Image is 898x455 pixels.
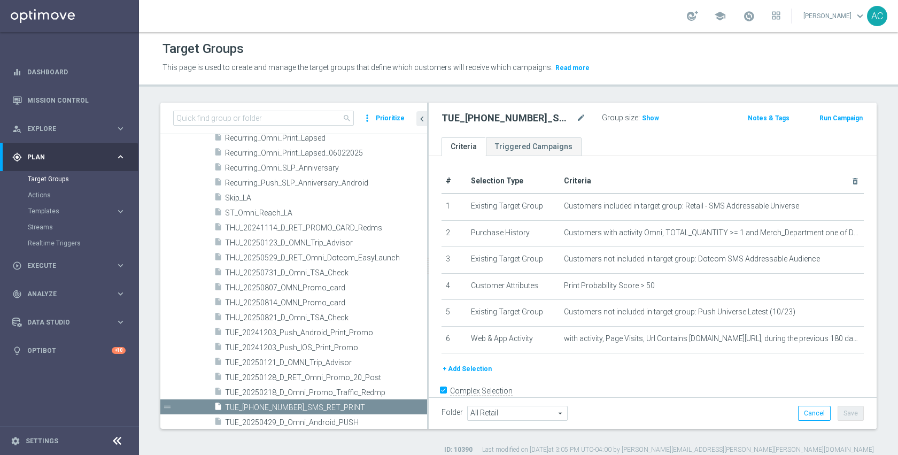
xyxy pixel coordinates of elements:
[12,124,22,134] i: person_search
[467,220,560,247] td: Purchase History
[12,318,115,327] div: Data Studio
[564,307,795,317] span: Customers not included in target group: Push Universe Latest (10/23)
[28,208,105,214] span: Templates
[12,96,126,105] div: Mission Control
[442,220,467,247] td: 2
[28,208,115,214] div: Templates
[12,346,126,355] button: lightbulb Optibot +10
[225,418,427,427] span: TUE_20250429_D_Omni_Android_PUSH
[225,373,427,382] span: TUE_20250128_D_RET_Omni_Promo_20_Post
[442,169,467,194] th: #
[638,113,640,122] label: :
[173,111,354,126] input: Quick find group or folder
[28,219,138,235] div: Streams
[225,179,427,188] span: Recurring_Push_SLP_Anniversary_Android
[467,300,560,327] td: Existing Target Group
[28,239,111,248] a: Realtime Triggers
[564,334,860,343] span: with activity, Page Visits, Url Contains [DOMAIN_NAME][URL], during the previous 180 days
[564,228,860,237] span: Customers with activity Omni, TOTAL_QUANTITY >= 1 and Merch_Department one of DP014: OUTSOURCE PR...
[467,247,560,274] td: Existing Target Group
[12,153,126,161] button: gps_fixed Plan keyboard_arrow_right
[115,260,126,271] i: keyboard_arrow_right
[12,67,22,77] i: equalizer
[26,438,58,444] a: Settings
[12,152,22,162] i: gps_fixed
[28,191,111,199] a: Actions
[214,222,222,235] i: insert_drive_file
[27,319,115,326] span: Data Studio
[854,10,866,22] span: keyboard_arrow_down
[12,336,126,365] div: Optibot
[214,252,222,265] i: insert_drive_file
[11,436,20,446] i: settings
[442,326,467,353] td: 6
[564,176,591,185] span: Criteria
[12,86,126,114] div: Mission Control
[417,114,427,124] i: chevron_left
[12,318,126,327] button: Data Studio keyboard_arrow_right
[214,387,222,399] i: insert_drive_file
[467,273,560,300] td: Customer Attributes
[27,86,126,114] a: Mission Control
[851,177,860,186] i: delete_forever
[214,327,222,340] i: insert_drive_file
[442,137,486,156] a: Criteria
[115,317,126,327] i: keyboard_arrow_right
[225,209,427,218] span: ST_Omni_Reach_LA
[564,255,820,264] span: Customers not included in target group: Dotcom SMS Addressable Audience
[214,417,222,429] i: insert_drive_file
[442,363,493,375] button: + Add Selection
[225,238,427,248] span: THU_20250123_D_OMNI_Trip_Advisor
[747,112,791,124] button: Notes & Tags
[27,291,115,297] span: Analyze
[27,126,115,132] span: Explore
[225,403,427,412] span: TUE_20250311_SMS_RET_PRINT
[467,326,560,353] td: Web & App Activity
[214,297,222,310] i: insert_drive_file
[225,283,427,292] span: THU_20250807_OMNI_Promo_card
[214,133,222,145] i: insert_drive_file
[225,328,427,337] span: TUE_20241203_Push_Android_Print_Promo
[12,346,22,356] i: lightbulb
[162,63,553,72] span: This page is used to create and manage the target groups that define which customers will receive...
[225,313,427,322] span: THU_20250821_D_Omni_TSA_Check
[115,206,126,217] i: keyboard_arrow_right
[214,267,222,280] i: insert_drive_file
[28,207,126,215] button: Templates keyboard_arrow_right
[214,357,222,369] i: insert_drive_file
[416,111,427,126] button: chevron_left
[112,347,126,354] div: +10
[564,281,655,290] span: Print Probability Score > 50
[467,169,560,194] th: Selection Type
[554,62,591,74] button: Read more
[442,194,467,220] td: 1
[12,125,126,133] button: person_search Explore keyboard_arrow_right
[12,124,115,134] div: Explore
[450,386,513,396] label: Complex Selection
[467,194,560,220] td: Existing Target Group
[12,152,115,162] div: Plan
[225,223,427,233] span: THU_20241114_D_RET_PROMO_CARD_Redms
[564,202,799,211] span: Customers included in target group: Retail - SMS Addressable Universe
[225,388,427,397] span: TUE_20250218_D_Omni_Promo_Traffic_Redmp
[442,112,574,125] h2: TUE_[PHONE_NUMBER]_SMS_RET_PRINT
[818,112,864,124] button: Run Campaign
[442,300,467,327] td: 5
[442,247,467,274] td: 3
[214,372,222,384] i: insert_drive_file
[27,154,115,160] span: Plan
[214,282,222,295] i: insert_drive_file
[225,268,427,277] span: THU_20250731_D_Omni_TSA_Check
[714,10,726,22] span: school
[442,408,463,417] label: Folder
[602,113,638,122] label: Group size
[12,68,126,76] button: equalizer Dashboard
[225,164,427,173] span: Recurring_Omni_SLP_Anniversary
[12,290,126,298] div: track_changes Analyze keyboard_arrow_right
[214,207,222,220] i: insert_drive_file
[225,343,427,352] span: TUE_20241203_Push_IOS_Print_Promo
